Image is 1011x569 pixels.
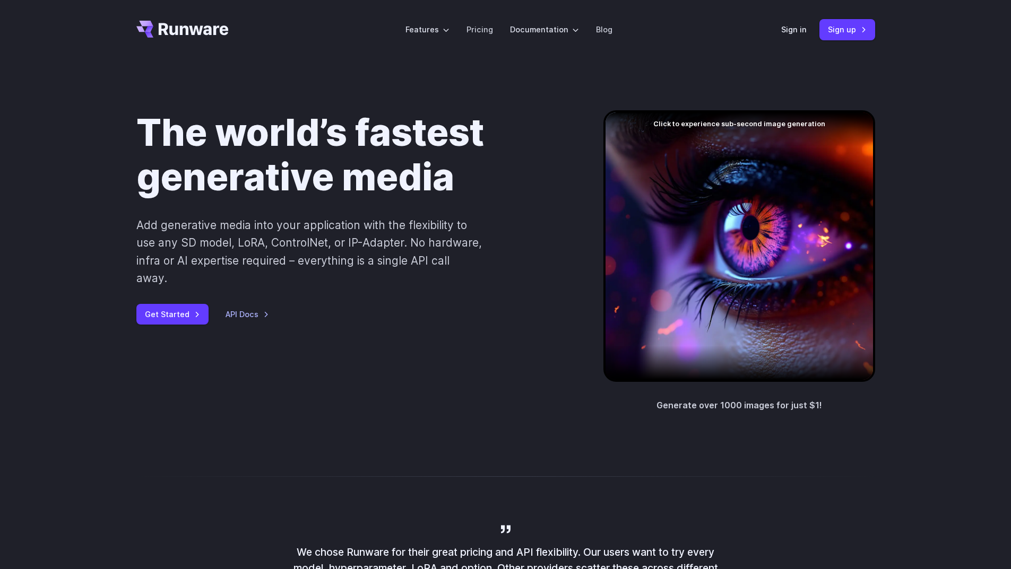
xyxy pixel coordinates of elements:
a: Get Started [136,304,209,325]
a: Pricing [466,23,493,36]
label: Features [405,23,450,36]
h1: The world’s fastest generative media [136,110,569,199]
a: Sign up [819,19,875,40]
p: Generate over 1000 images for just $1! [656,399,822,413]
a: Go to / [136,21,229,38]
label: Documentation [510,23,579,36]
p: Add generative media into your application with the flexibility to use any SD model, LoRA, Contro... [136,216,483,287]
a: Blog [596,23,612,36]
a: API Docs [226,308,269,320]
a: Sign in [781,23,807,36]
